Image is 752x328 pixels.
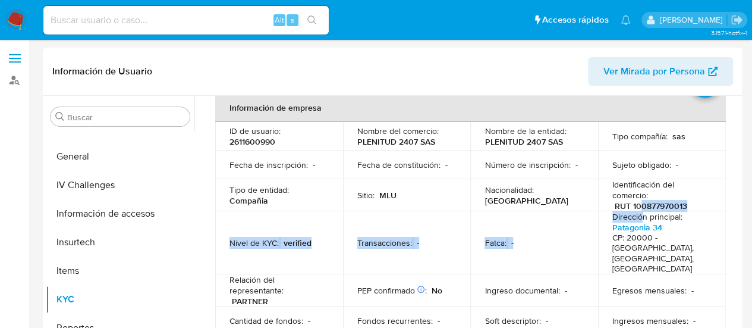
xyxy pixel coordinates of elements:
button: search-icon [300,12,324,29]
h1: Información de Usuario [52,65,152,77]
p: Cantidad de fondos : [229,315,303,326]
p: - [313,160,315,170]
input: Buscar [67,112,185,123]
p: Dirección principal : [612,211,682,222]
p: PLENITUD 2407 SAS [357,136,435,147]
p: MLU [379,190,397,201]
span: Accesos rápidos [542,14,609,26]
p: - [511,238,513,248]
p: - [308,315,310,326]
p: Fecha de inscripción : [229,160,308,170]
p: PEP confirmado : [357,285,427,296]
p: Número de inscripción : [484,160,570,170]
p: No [432,285,442,296]
p: - [445,160,448,170]
p: ID de usuario : [229,126,281,136]
p: - [438,315,440,326]
p: Ingreso documental : [484,285,559,296]
th: Información de empresa [215,93,726,122]
p: Tipo compañía : [612,131,668,142]
button: KYC [46,285,194,314]
span: s [291,14,294,26]
button: Items [46,257,194,285]
span: Ver Mirada por Persona [603,57,705,86]
button: Insurtech [46,228,194,257]
button: IV Challenges [46,171,194,199]
a: Patagonia 34 [612,221,662,233]
p: PARTNER [232,296,268,307]
p: Nombre de la entidad : [484,126,566,136]
p: Nivel de KYC : [229,238,279,248]
p: PLENITUD 2407 SAS [484,136,562,147]
p: Fatca : [484,238,506,248]
p: Identificación del comercio : [612,179,712,201]
p: verified [284,238,312,248]
button: General [46,142,194,171]
p: Sujeto obligado : [612,160,671,170]
p: Sitio : [357,190,375,201]
button: Buscar [55,112,65,121]
span: Alt [275,14,284,26]
p: federico.dibella@mercadolibre.com [659,14,726,26]
p: [GEOGRAPHIC_DATA] [484,195,568,206]
p: - [417,238,419,248]
p: - [693,315,696,326]
p: RUT 100877970013 [615,201,687,211]
p: - [676,160,678,170]
p: - [564,285,567,296]
p: Egresos mensuales : [612,285,687,296]
p: Ingresos mensuales : [612,315,688,326]
p: - [691,285,694,296]
button: Información de accesos [46,199,194,228]
p: 2611600990 [229,136,275,147]
h4: CP: 20000 - [GEOGRAPHIC_DATA], [GEOGRAPHIC_DATA], [GEOGRAPHIC_DATA] [612,233,707,274]
p: Transacciones : [357,238,412,248]
p: Compañia [229,195,268,206]
p: - [545,315,548,326]
p: Tipo de entidad : [229,185,289,195]
a: Salir [731,14,743,26]
p: Relación del representante : [229,274,329,296]
a: Notificaciones [621,15,631,25]
p: Nacionalidad : [484,185,533,195]
button: Ver Mirada por Persona [588,57,733,86]
p: - [575,160,577,170]
p: Fecha de constitución : [357,160,440,170]
p: sas [672,131,685,142]
p: Nombre del comercio : [357,126,439,136]
p: Soft descriptor : [484,315,540,326]
p: Fondos recurrentes : [357,315,433,326]
input: Buscar usuario o caso... [43,13,329,28]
